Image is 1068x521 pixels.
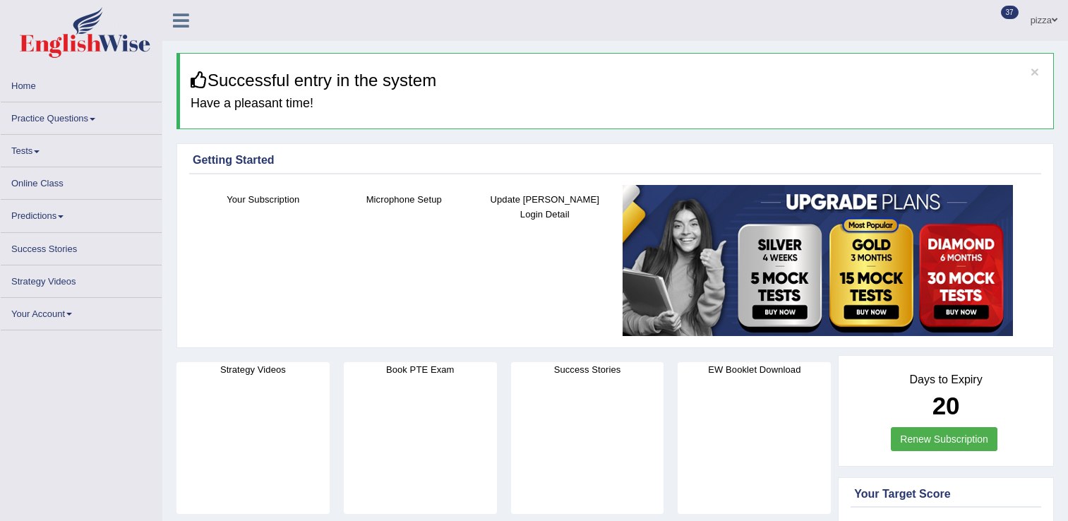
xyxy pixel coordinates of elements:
a: Tests [1,135,162,162]
h4: Book PTE Exam [344,362,497,377]
span: 37 [1001,6,1019,19]
a: Online Class [1,167,162,195]
b: 20 [932,392,960,419]
h4: Days to Expiry [854,373,1038,386]
h4: EW Booklet Download [678,362,831,377]
a: Renew Subscription [891,427,997,451]
button: × [1031,64,1039,79]
h4: Update [PERSON_NAME] Login Detail [481,192,608,222]
h4: Microphone Setup [341,192,468,207]
h3: Successful entry in the system [191,71,1043,90]
a: Success Stories [1,233,162,260]
a: Strategy Videos [1,265,162,293]
h4: Have a pleasant time! [191,97,1043,111]
div: Getting Started [193,152,1038,169]
h4: Your Subscription [200,192,327,207]
div: Your Target Score [854,486,1038,503]
a: Home [1,70,162,97]
a: Predictions [1,200,162,227]
a: Your Account [1,298,162,325]
h4: Strategy Videos [176,362,330,377]
h4: Success Stories [511,362,664,377]
img: small5.jpg [623,185,1013,336]
a: Practice Questions [1,102,162,130]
